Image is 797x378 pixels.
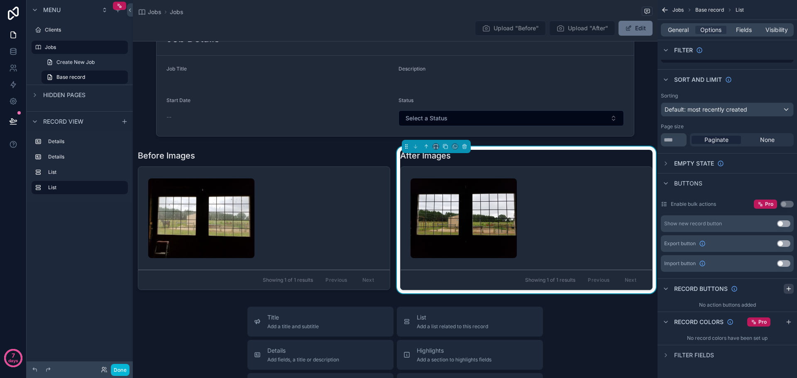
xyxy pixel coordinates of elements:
[664,240,696,247] span: Export button
[674,318,724,326] span: Record colors
[619,21,653,36] button: Edit
[665,106,747,113] span: Default: most recently created
[12,351,15,360] p: 7
[411,178,517,258] img: GREEN-ACRES-BARN-AFTER.jpg
[674,179,702,188] span: Buttons
[672,7,684,13] span: Jobs
[664,220,722,227] div: Show new record button
[48,154,125,160] label: Details
[736,26,752,34] span: Fields
[674,285,728,293] span: Record buttons
[668,26,689,34] span: General
[400,150,451,161] h1: After Images
[42,71,128,84] a: Base record
[32,23,128,37] a: Clients
[664,260,696,267] span: Import button
[48,138,125,145] label: Details
[42,56,128,69] a: Create New Job
[760,136,775,144] span: None
[417,323,488,330] span: Add a list related to this record
[56,74,85,80] span: Base record
[736,7,744,13] span: List
[267,313,319,322] span: Title
[417,346,491,355] span: Highlights
[247,340,394,370] button: DetailsAdd fields, a title or description
[704,136,729,144] span: Paginate
[765,201,773,207] span: Pro
[674,76,722,84] span: Sort And Limit
[671,201,716,207] label: Enable bulk actions
[765,26,788,34] span: Visibility
[661,123,684,130] label: Page size
[267,346,339,355] span: Details
[658,332,797,345] div: No record colors have been set up
[674,46,693,54] span: Filter
[267,323,319,330] span: Add a title and subtitle
[417,356,491,363] span: Add a section to highlights fields
[397,307,543,337] button: ListAdd a list related to this record
[111,364,130,376] button: Done
[43,91,86,99] span: Hidden pages
[695,7,724,13] span: Base record
[170,8,183,16] a: Jobs
[56,59,95,66] span: Create New Job
[45,44,123,51] label: Jobs
[148,8,161,16] span: Jobs
[397,340,543,370] button: HighlightsAdd a section to highlights fields
[661,93,678,99] label: Sorting
[45,27,126,33] label: Clients
[674,351,714,359] span: Filter fields
[417,313,488,322] span: List
[661,102,794,117] button: Default: most recently created
[27,131,133,202] div: scrollable content
[658,298,797,312] div: No action buttons added
[138,8,161,16] a: Jobs
[525,277,575,283] span: Showing 1 of 1 results
[267,356,339,363] span: Add fields, a title or description
[43,6,61,14] span: Menu
[48,169,125,176] label: List
[263,277,313,283] span: Showing 1 of 1 results
[32,41,128,54] a: Jobs
[43,117,83,126] span: Record view
[674,159,714,168] span: Empty state
[700,26,721,34] span: Options
[48,184,121,191] label: List
[758,319,767,325] span: Pro
[247,307,394,337] button: TitleAdd a title and subtitle
[8,355,18,366] p: days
